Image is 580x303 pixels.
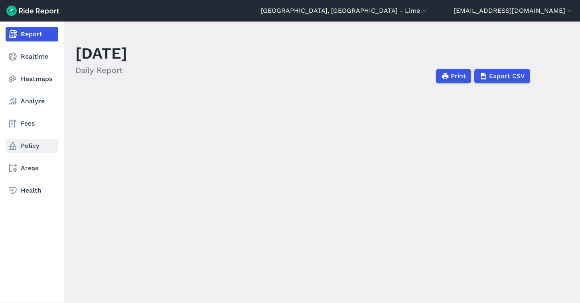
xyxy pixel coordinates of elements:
span: Export CSV [489,71,525,81]
button: [GEOGRAPHIC_DATA], [GEOGRAPHIC_DATA] - Lime [261,6,428,16]
a: Health [6,183,58,198]
span: Print [451,71,466,81]
img: Ride Report [6,6,59,16]
h2: Daily Report [75,64,127,76]
a: Fees [6,116,58,131]
h1: [DATE] [75,42,127,64]
button: Export CSV [474,69,530,83]
button: [EMAIL_ADDRESS][DOMAIN_NAME] [454,6,574,16]
button: Print [436,69,471,83]
a: Report [6,27,58,41]
a: Areas [6,161,58,175]
a: Heatmaps [6,72,58,86]
a: Policy [6,139,58,153]
a: Analyze [6,94,58,108]
a: Realtime [6,49,58,64]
